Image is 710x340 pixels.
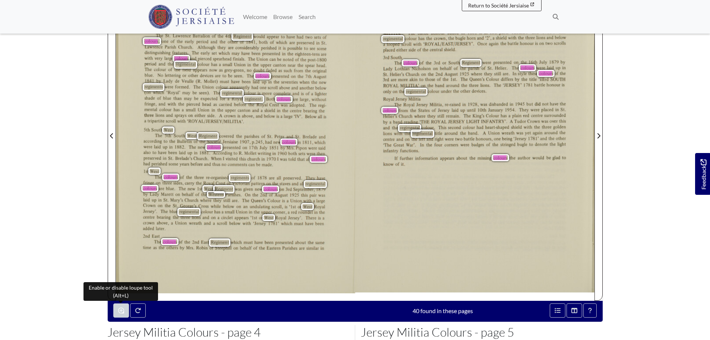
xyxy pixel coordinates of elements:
[235,46,257,50] span: considerably
[145,85,163,90] span: regiments
[512,72,515,75] span: In
[209,68,216,72] span: now
[511,65,518,70] span: The
[448,35,453,40] span: the
[294,68,302,72] span: from
[433,66,437,71] span: on
[406,72,447,76] span: [DEMOGRAPHIC_DATA]
[550,77,563,81] span: SOUTH
[202,85,213,89] span: Union
[198,45,214,50] span: Although
[503,82,520,87] span: ‘JERSEY’
[467,35,475,40] span: horn
[554,71,558,75] span: of
[528,71,536,75] span: these
[158,73,162,77] span: No
[539,41,543,46] span: on
[266,35,277,39] span: appear
[546,35,552,39] span: and
[287,51,292,55] span: the
[155,57,162,61] span: very
[313,74,325,79] span: August
[300,57,305,61] span: the
[251,85,257,89] span: had
[500,41,505,46] span: the
[561,60,564,64] span: by
[178,44,220,49] span: [DEMOGRAPHIC_DATA].
[163,79,205,83] span: [DEMOGRAPHIC_DATA]
[161,40,167,44] span: one
[156,33,161,37] span: The
[168,62,173,66] span: the
[212,34,215,38] span: of
[215,74,219,78] span: are
[193,84,199,88] span: The
[240,39,243,44] span: of
[253,79,258,83] span: laid
[283,57,291,61] span: noted
[314,35,319,39] span: sets
[295,52,318,56] span: eighteen-tens
[219,63,220,66] span: a
[317,47,325,51] span: some
[278,46,280,49] span: it
[440,66,450,70] span: behalf
[158,62,164,66] span: and
[556,66,559,70] span: up
[284,68,290,72] span: such
[395,66,408,71] span: Lothian
[113,303,129,318] button: Enable or disable loupe tool (Alt+L)
[562,83,564,86] span: is
[468,66,479,71] span: parish
[305,74,310,78] span: 7th
[503,72,509,76] span: are.
[401,41,410,46] span: scroll
[296,9,319,24] a: Search
[695,153,710,195] a: Would you like to provide feedback?
[282,52,284,56] span: in
[567,303,582,318] button: Thumbnails
[413,41,421,46] span: with
[492,37,493,40] span: a
[485,35,489,40] span: ‘2’,
[286,34,294,38] span: have
[442,61,445,65] span: or
[386,42,398,47] span: looped
[299,79,307,84] span: when
[291,74,294,78] span: on
[461,83,466,87] span: the
[482,60,490,65] span: were
[699,159,708,189] span: Feedback
[145,67,150,71] span: The
[489,42,497,46] span: again
[423,47,427,51] span: the
[534,82,544,87] span: battle
[460,71,467,75] span: 1925
[319,81,325,85] span: new
[535,41,537,45] span: is
[514,60,517,64] span: on
[246,40,255,44] span: 1841,
[321,41,325,45] span: St.
[521,77,526,81] span: the
[145,44,174,49] span: [PERSON_NAME]
[322,35,325,39] span: of
[234,74,242,78] span: seen.
[391,78,395,81] span: are
[383,37,403,42] span: regimental
[211,62,216,66] span: has
[204,79,234,84] span: [PERSON_NAME])
[252,51,259,55] span: been
[145,51,168,55] span: distinguishing
[305,64,313,68] span: spear
[297,74,302,78] span: the
[281,79,295,84] span: seventies
[295,57,298,62] span: of
[172,50,186,54] span: features.
[383,83,396,88] span: ROYAL
[219,69,221,72] span: as
[247,69,250,72] span: no
[471,71,480,75] span: where
[175,79,178,83] span: de
[230,85,248,90] span: apparently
